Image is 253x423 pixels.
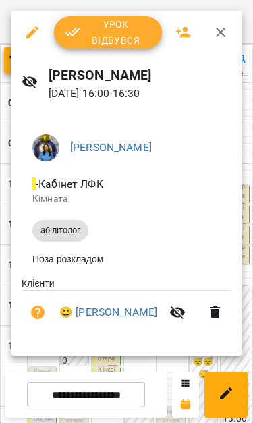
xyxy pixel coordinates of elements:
button: Урок відбувся [54,16,162,49]
span: абілітолог [32,225,88,237]
span: Урок відбувся [65,16,151,49]
li: Поза розкладом [22,247,231,271]
ul: Клієнти [22,277,231,339]
a: [PERSON_NAME] [70,141,152,154]
p: Кімната [32,192,221,206]
span: - Кабінет ЛФК [32,177,106,190]
h6: [PERSON_NAME] [49,65,231,86]
img: d1dec607e7f372b62d1bb04098aa4c64.jpeg [32,134,59,161]
button: Візит ще не сплачено. Додати оплату? [22,296,54,329]
p: [DATE] 16:00 - 16:30 [49,86,231,102]
a: 😀 [PERSON_NAME] [59,304,157,320]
